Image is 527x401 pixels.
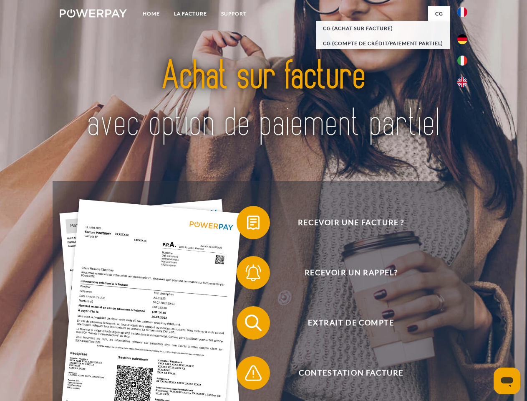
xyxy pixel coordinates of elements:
[249,306,453,340] span: Extrait de compte
[457,56,467,66] img: it
[214,6,254,21] a: Support
[428,6,450,21] a: CG
[494,368,520,394] iframe: Bouton de lancement de la fenêtre de messagerie
[249,256,453,289] span: Recevoir un rappel?
[249,206,453,239] span: Recevoir une facture ?
[316,36,450,51] a: CG (Compte de crédit/paiement partiel)
[243,363,264,383] img: qb_warning.svg
[249,356,453,390] span: Contestation Facture
[457,77,467,87] img: en
[80,40,447,160] img: title-powerpay_fr.svg
[316,21,450,36] a: CG (achat sur facture)
[237,206,454,239] button: Recevoir une facture ?
[237,256,454,289] button: Recevoir un rappel?
[243,212,264,233] img: qb_bill.svg
[60,9,127,18] img: logo-powerpay-white.svg
[136,6,167,21] a: Home
[167,6,214,21] a: LA FACTURE
[457,7,467,17] img: fr
[243,312,264,333] img: qb_search.svg
[237,306,454,340] button: Extrait de compte
[243,262,264,283] img: qb_bell.svg
[457,34,467,44] img: de
[237,356,454,390] button: Contestation Facture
